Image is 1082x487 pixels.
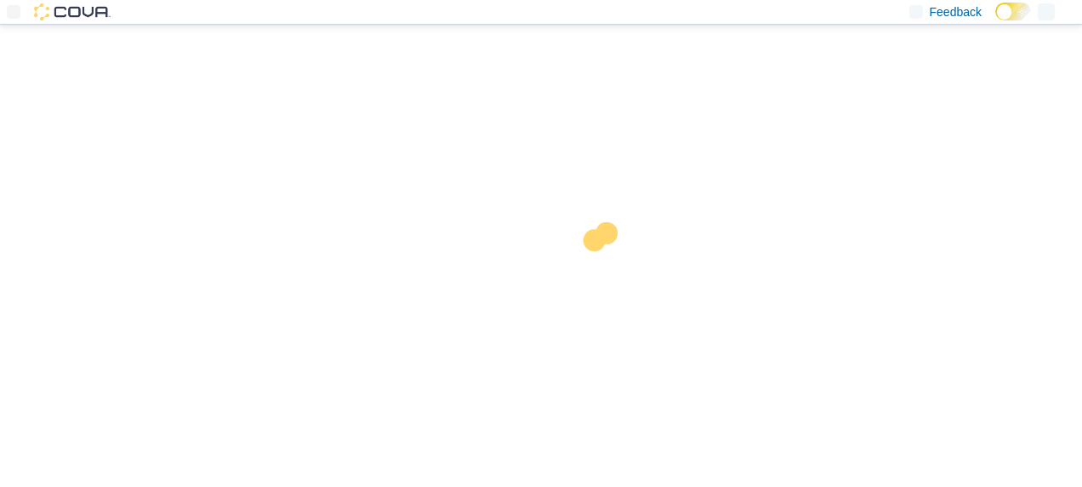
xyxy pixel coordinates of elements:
input: Dark Mode [995,3,1031,20]
img: Cova [34,3,111,20]
img: cova-loader [541,209,669,337]
span: Feedback [930,3,982,20]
